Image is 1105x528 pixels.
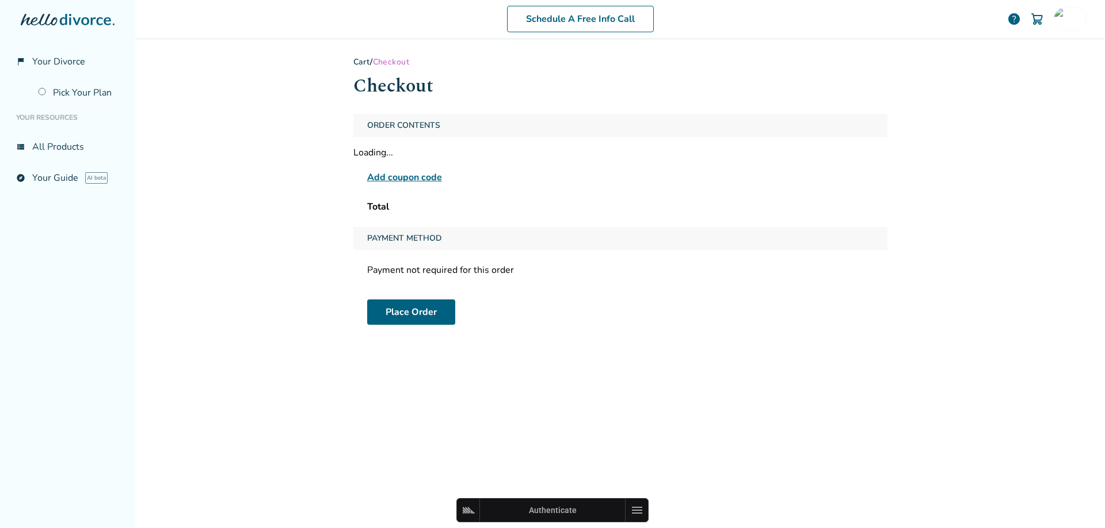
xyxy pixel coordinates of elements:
a: Pick Your Plan [31,79,126,106]
button: Place Order [367,299,455,325]
a: Schedule A Free Info Call [507,6,654,32]
span: flag_2 [16,57,25,66]
a: view_listAll Products [9,134,126,160]
span: Order Contents [363,114,445,137]
a: Cart [353,56,371,67]
span: Add coupon code [367,170,442,184]
span: explore [16,173,25,183]
h1: Checkout [353,72,887,100]
span: Your Divorce [32,55,85,68]
a: help [1007,12,1021,26]
span: view_list [16,142,25,151]
span: Payment Method [363,227,447,250]
div: Loading... [353,146,887,159]
img: singlefileline@hellodivorce.com [1054,7,1077,31]
img: Cart [1030,12,1044,26]
span: Checkout [373,56,409,67]
span: AI beta [85,172,108,184]
div: Payment not required for this order [353,259,887,281]
div: / [353,56,887,67]
li: Your Resources [9,106,126,129]
span: Total [367,200,389,213]
a: flag_2Your Divorce [9,48,126,75]
a: exploreYour GuideAI beta [9,165,126,191]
